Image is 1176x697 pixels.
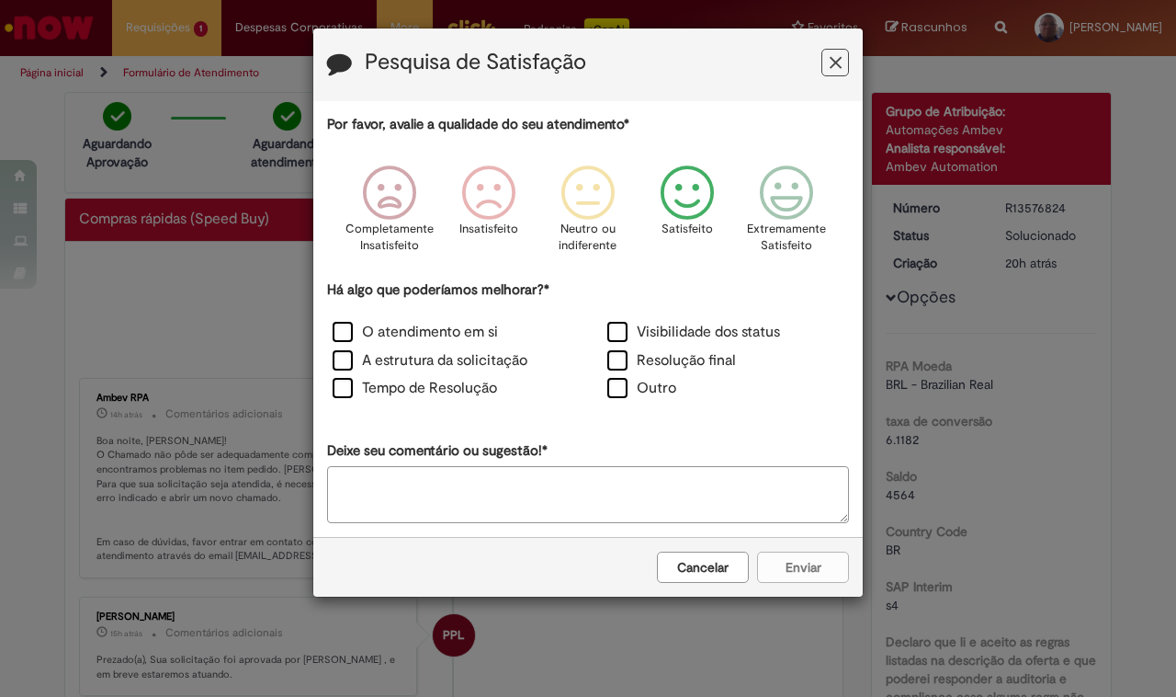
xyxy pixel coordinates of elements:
[607,378,676,399] label: Outro
[657,552,749,583] button: Cancelar
[541,152,635,278] div: Neutro ou indiferente
[607,322,780,343] label: Visibilidade dos status
[740,152,833,278] div: Extremamente Satisfeito
[459,221,518,238] p: Insatisfeito
[747,221,826,255] p: Extremamente Satisfeito
[327,441,548,461] label: Deixe seu comentário ou sugestão!*
[333,350,527,371] label: A estrutura da solicitação
[442,152,536,278] div: Insatisfeito
[640,152,734,278] div: Satisfeito
[342,152,435,278] div: Completamente Insatisfeito
[555,221,621,255] p: Neutro ou indiferente
[607,350,736,371] label: Resolução final
[327,280,849,405] div: Há algo que poderíamos melhorar?*
[365,51,586,74] label: Pesquisa de Satisfação
[327,115,629,134] label: Por favor, avalie a qualidade do seu atendimento*
[661,221,713,238] p: Satisfeito
[333,378,497,399] label: Tempo de Resolução
[333,322,498,343] label: O atendimento em si
[345,221,434,255] p: Completamente Insatisfeito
